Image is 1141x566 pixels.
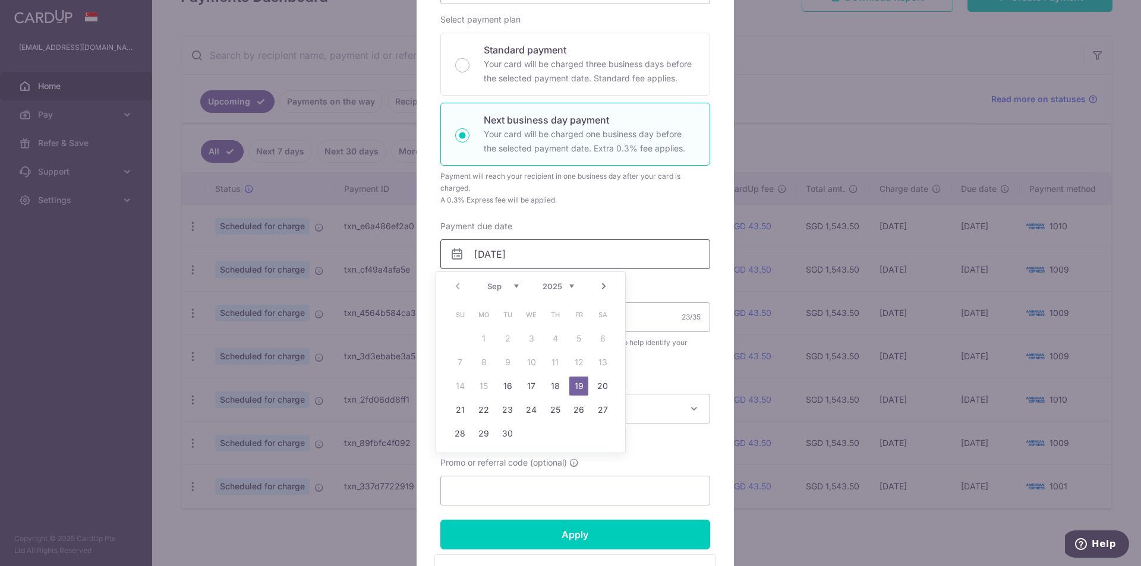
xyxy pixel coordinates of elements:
p: Your card will be charged three business days before the selected payment date. Standard fee appl... [484,57,695,86]
span: Thursday [546,305,565,324]
div: Payment will reach your recipient in one business day after your card is charged. [440,170,710,194]
input: Apply [440,520,710,549]
div: 23/35 [682,311,701,323]
p: Next business day payment [484,113,695,127]
a: 28 [450,424,469,443]
label: Payment due date [440,220,512,232]
a: 22 [474,400,493,419]
a: 25 [546,400,565,419]
p: Standard payment [484,43,695,57]
label: Select payment plan [440,14,521,26]
span: Monday [474,305,493,324]
span: Sunday [450,305,469,324]
span: Friday [569,305,588,324]
a: 23 [498,400,517,419]
p: Your card will be charged one business day before the selected payment date. Extra 0.3% fee applies. [484,127,695,156]
div: A 0.3% Express fee will be applied. [440,194,710,206]
span: Tuesday [498,305,517,324]
a: 26 [569,400,588,419]
a: Next [597,279,611,293]
a: 16 [498,377,517,396]
a: 27 [593,400,612,419]
a: 21 [450,400,469,419]
span: Wednesday [522,305,541,324]
span: Saturday [593,305,612,324]
a: 24 [522,400,541,419]
a: 29 [474,424,493,443]
a: 30 [498,424,517,443]
a: 20 [593,377,612,396]
span: Promo or referral code (optional) [440,457,567,469]
a: 17 [522,377,541,396]
a: 18 [546,377,565,396]
a: 19 [569,377,588,396]
input: DD / MM / YYYY [440,239,710,269]
iframe: Opens a widget where you can find more information [1065,530,1129,560]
